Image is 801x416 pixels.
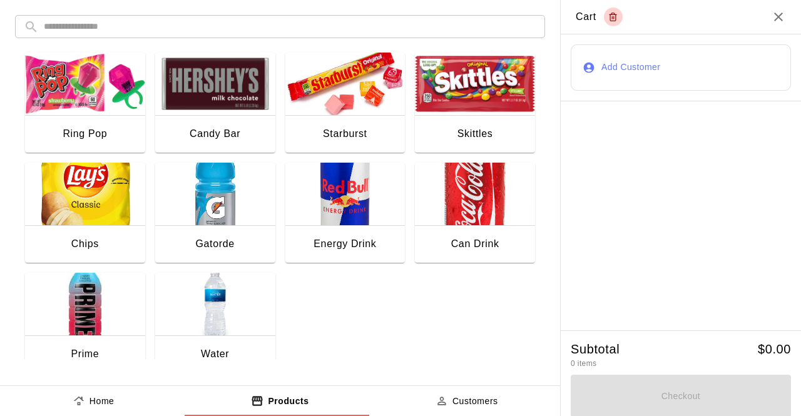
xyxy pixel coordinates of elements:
[451,236,499,252] div: Can Drink
[201,346,229,362] div: Water
[415,163,535,265] button: Can DrinkCan Drink
[195,236,234,252] div: Gatorde
[285,53,406,115] img: Starburst
[323,126,367,142] div: Starburst
[63,126,107,142] div: Ring Pop
[155,273,275,335] img: Water
[25,273,145,335] img: Prime
[457,126,493,142] div: Skittles
[155,53,275,115] img: Candy Bar
[314,236,376,252] div: Energy Drink
[155,163,275,265] button: GatordeGatorde
[155,273,275,375] button: Water Water
[25,53,145,155] button: Ring PopRing Pop
[576,8,623,26] div: Cart
[268,395,309,408] p: Products
[604,8,623,26] button: Empty cart
[25,53,145,115] img: Ring Pop
[452,395,498,408] p: Customers
[71,346,99,362] div: Prime
[25,273,145,375] button: PrimePrime
[571,44,791,91] button: Add Customer
[285,53,406,155] button: StarburstStarburst
[285,163,406,225] img: Energy Drink
[771,9,786,24] button: Close
[155,53,275,155] button: Candy BarCandy Bar
[415,163,535,225] img: Can Drink
[571,359,596,368] span: 0 items
[285,163,406,265] button: Energy DrinkEnergy Drink
[758,341,791,358] h5: $ 0.00
[89,395,115,408] p: Home
[190,126,240,142] div: Candy Bar
[155,163,275,225] img: Gatorde
[415,53,535,155] button: SkittlesSkittles
[415,53,535,115] img: Skittles
[71,236,99,252] div: Chips
[571,341,620,358] h5: Subtotal
[25,163,145,225] img: Chips
[25,163,145,265] button: ChipsChips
